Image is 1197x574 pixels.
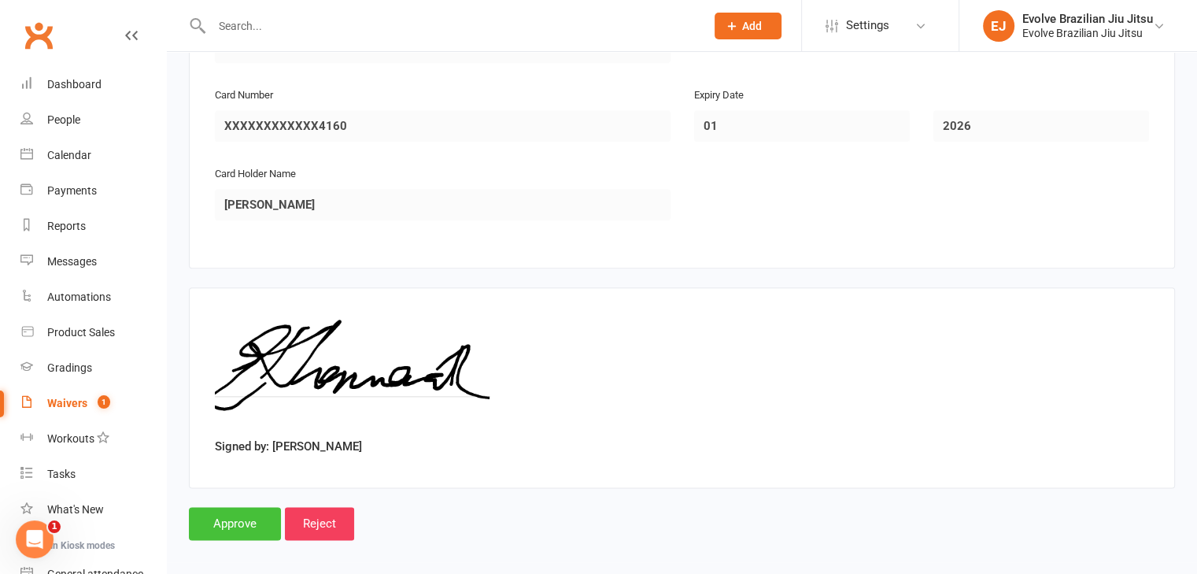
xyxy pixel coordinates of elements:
[846,8,889,43] span: Settings
[20,173,166,209] a: Payments
[47,468,76,480] div: Tasks
[47,291,111,303] div: Automations
[19,16,58,55] a: Clubworx
[1022,12,1153,26] div: Evolve Brazilian Jiu Jitsu
[47,326,115,339] div: Product Sales
[1022,26,1153,40] div: Evolve Brazilian Jiu Jitsu
[20,209,166,244] a: Reports
[715,13,781,39] button: Add
[48,520,61,533] span: 1
[47,503,104,516] div: What's New
[20,421,166,457] a: Workouts
[20,102,166,138] a: People
[47,184,97,197] div: Payments
[983,10,1014,42] div: EJ
[20,386,166,421] a: Waivers 1
[742,20,762,32] span: Add
[215,313,490,431] img: image1760325338.png
[20,67,166,102] a: Dashboard
[47,397,87,409] div: Waivers
[207,15,694,37] input: Search...
[20,138,166,173] a: Calendar
[20,492,166,528] a: What's New
[20,315,166,350] a: Product Sales
[215,437,362,456] label: Signed by: [PERSON_NAME]
[20,457,166,492] a: Tasks
[215,166,296,183] label: Card Holder Name
[16,520,54,558] iframe: Intercom live chat
[215,87,273,104] label: Card Number
[47,220,86,232] div: Reports
[20,280,166,315] a: Automations
[694,87,744,104] label: Expiry Date
[189,507,281,540] input: Approve
[20,350,166,386] a: Gradings
[47,361,92,374] div: Gradings
[47,255,97,268] div: Messages
[98,395,110,409] span: 1
[20,244,166,280] a: Messages
[47,78,102,91] div: Dashboard
[285,507,354,540] input: Reject
[47,432,94,445] div: Workouts
[47,113,80,126] div: People
[47,149,91,161] div: Calendar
